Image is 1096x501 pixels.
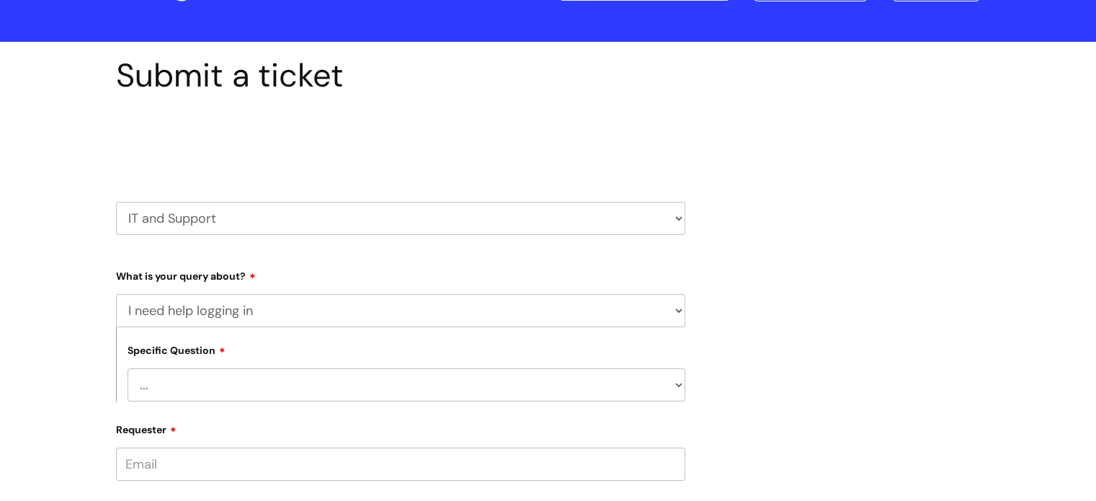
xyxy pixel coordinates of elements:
label: What is your query about? [116,265,685,283]
label: Requester [116,419,685,436]
input: Email [116,448,685,481]
h1: Submit a ticket [116,56,685,95]
label: Specific Question [128,342,226,357]
h2: Select issue type [116,128,685,155]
